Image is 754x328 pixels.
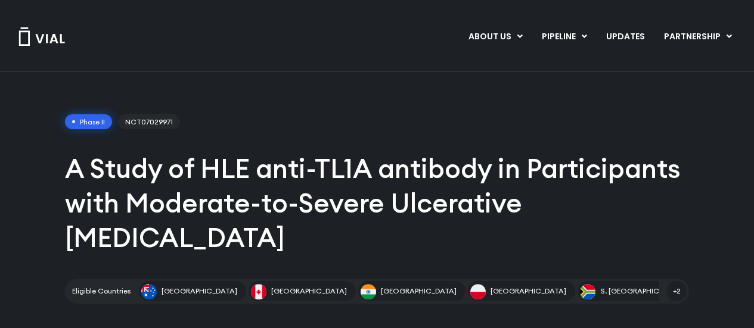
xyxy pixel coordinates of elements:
[72,286,131,296] h2: Eligible Countries
[580,284,595,299] img: S. Africa
[381,286,457,296] span: [GEOGRAPHIC_DATA]
[141,284,157,299] img: Australia
[597,27,654,47] a: UPDATES
[666,281,687,301] span: +2
[271,286,347,296] span: [GEOGRAPHIC_DATA]
[65,151,689,255] h1: A Study of HLE anti-TL1A antibody in Participants with Moderate-to-Severe Ulcerative [MEDICAL_DATA]
[65,114,112,130] span: Phase II
[118,114,180,130] span: NCT07029971
[491,286,566,296] span: [GEOGRAPHIC_DATA]
[361,284,376,299] img: India
[162,286,237,296] span: [GEOGRAPHIC_DATA]
[600,286,684,296] span: S. [GEOGRAPHIC_DATA]
[459,27,532,47] a: ABOUT USMenu Toggle
[251,284,266,299] img: Canada
[470,284,486,299] img: Poland
[18,27,66,46] img: Vial Logo
[532,27,596,47] a: PIPELINEMenu Toggle
[654,27,741,47] a: PARTNERSHIPMenu Toggle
